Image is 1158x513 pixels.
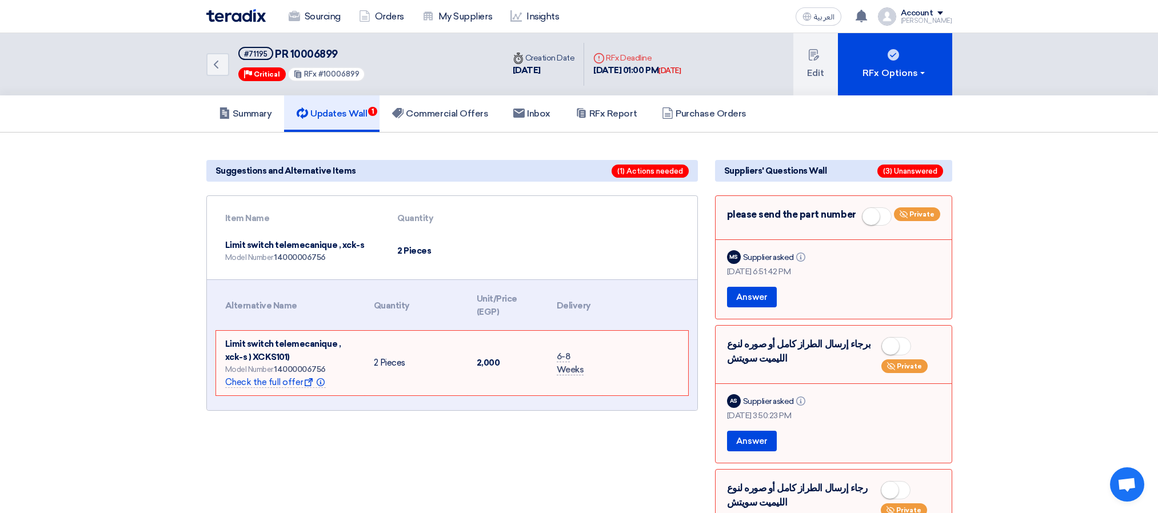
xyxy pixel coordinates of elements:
[838,33,952,95] button: RFx Options
[901,18,952,24] div: [PERSON_NAME]
[254,70,280,78] span: Critical
[796,7,841,26] button: العربية
[274,364,326,374] span: 14000006756
[216,286,365,325] th: Alternative Name
[380,95,501,132] a: Commercial Offers
[727,250,741,264] div: MS
[413,4,501,29] a: My Suppliers
[304,70,317,78] span: RFx
[225,363,356,375] div: Model Number:
[216,205,389,232] th: Item Name
[284,95,380,132] a: Updates Wall1
[513,108,550,119] h5: Inbox
[219,108,272,119] h5: Summary
[878,7,896,26] img: profile_test.png
[743,395,808,407] div: Supplier asked
[909,210,935,218] span: Private
[501,95,563,132] a: Inbox
[225,377,326,388] span: Check the full offer
[244,50,267,58] div: #71195
[563,95,649,132] a: RFx Report
[724,165,827,177] span: Suppliers' Questions Wall
[901,9,933,18] div: Account
[662,108,746,119] h5: Purchase Orders
[548,286,602,325] th: Delivery
[468,286,548,325] th: Unit/Price (EGP)
[388,232,508,271] td: 2 Pieces
[275,48,338,61] span: PR 10006899
[206,9,266,22] img: Teradix logo
[727,394,741,408] div: AS
[501,4,568,29] a: Insights
[318,70,360,78] span: #10006899
[225,339,341,362] span: Limit switch telemecanique , xck-s ) XCKS101)
[274,253,326,262] span: 14000006756
[368,107,377,116] span: 1
[225,251,380,263] div: Model Number:
[793,33,838,95] button: Edit
[658,65,681,77] div: [DATE]
[215,165,356,177] span: Suggestions and Alternative Items
[727,266,940,278] div: [DATE] 6:51:42 PM
[477,358,500,368] span: 2,000
[216,232,389,271] td: Limit switch telemecanique , xck-s
[897,362,922,370] span: Private
[392,108,488,119] h5: Commercial Offers
[513,64,575,77] div: [DATE]
[513,52,575,64] div: Creation Date
[862,66,927,80] div: RFx Options
[727,431,777,451] button: Answer
[877,165,943,178] span: (3) Unanswered
[727,410,940,422] div: [DATE] 3:50:23 PM
[206,95,285,132] a: Summary
[612,165,689,178] span: (1) Actions needed
[649,95,759,132] a: Purchase Orders
[350,4,413,29] a: Orders
[814,13,834,21] span: العربية
[593,64,681,77] div: [DATE] 01:00 PM
[576,108,637,119] h5: RFx Report
[727,287,777,307] button: Answer
[557,351,584,375] span: 6-8 Weeks
[238,47,366,61] h5: PR 10006899
[743,251,808,263] div: Supplier asked
[279,4,350,29] a: Sourcing
[1110,467,1144,502] div: Open chat
[365,331,468,395] td: 2 Pieces
[727,337,940,374] div: برجاء إرسال الطراز كامل أو صوره لنوع الليميت سويتش
[297,108,367,119] h5: Updates Wall
[365,286,468,325] th: Quantity
[727,207,940,230] div: please send the part number
[388,205,508,232] th: Quantity
[593,52,681,64] div: RFx Deadline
